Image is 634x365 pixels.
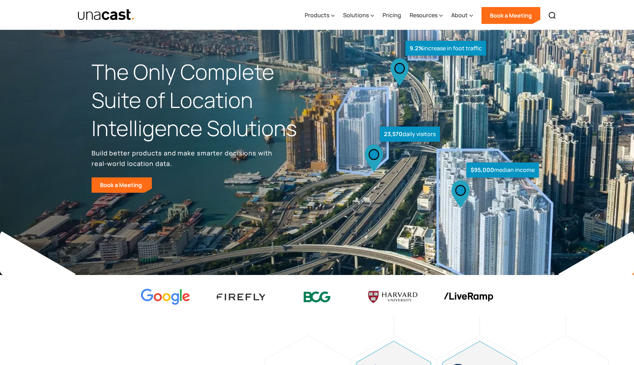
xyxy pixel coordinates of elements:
[548,11,557,20] img: Search icon
[92,58,317,142] h1: The Only Complete Suite of Location Intelligence Solutions
[444,293,493,301] img: liveramp logo
[141,289,190,305] img: Google logo Color
[92,148,275,169] p: Build better products and make smarter decisions with real-world location data.
[343,11,369,19] div: Solutions
[368,289,417,306] img: Harvard U logo
[383,1,401,30] a: Pricing
[466,162,539,178] div: median income
[305,11,329,19] div: Products
[451,11,468,19] div: About
[92,177,152,193] a: Book a Meeting
[292,287,342,307] img: BCG logo
[471,166,494,174] strong: $95,000
[305,1,335,30] div: Products
[77,9,135,21] img: Unacast text logo
[410,11,437,19] div: Resources
[384,130,403,138] strong: 23,570
[410,1,443,30] div: Resources
[343,1,374,30] div: Solutions
[451,1,473,30] div: About
[217,294,266,300] img: Firefly Advertising logo
[380,127,440,142] div: daily visitors
[77,9,135,21] a: home
[405,41,486,56] div: increase in foot traffic
[481,7,540,24] a: Book a Meeting
[410,44,423,52] strong: 9.2%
